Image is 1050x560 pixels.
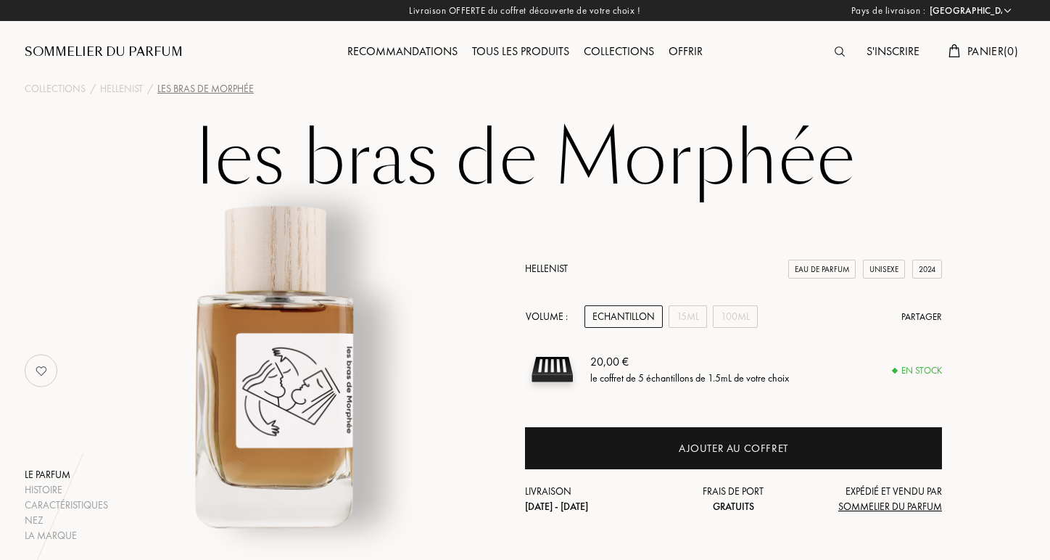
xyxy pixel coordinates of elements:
div: Nez [25,513,108,528]
a: Offrir [661,44,710,59]
div: S'inscrire [859,43,927,62]
a: Collections [576,44,661,59]
div: Offrir [661,43,710,62]
div: 2024 [912,260,942,279]
div: Livraison [525,484,664,514]
div: Volume : [525,305,576,328]
div: Tous les produits [465,43,576,62]
img: arrow_w.png [1002,5,1013,16]
div: / [90,81,96,96]
div: 15mL [669,305,707,328]
span: Gratuits [713,500,754,513]
div: Unisexe [863,260,905,279]
div: Partager [901,310,942,324]
a: Collections [25,81,86,96]
div: le coffret de 5 échantillons de 1.5mL de votre choix [590,371,789,386]
h1: les bras de Morphée [162,119,888,199]
a: Tous les produits [465,44,576,59]
a: Recommandations [340,44,465,59]
a: Sommelier du Parfum [25,44,183,61]
span: Sommelier du Parfum [838,500,942,513]
span: [DATE] - [DATE] [525,500,588,513]
div: / [147,81,153,96]
div: Echantillon [584,305,663,328]
div: Eau de Parfum [788,260,856,279]
div: Histoire [25,482,108,498]
img: no_like_p.png [27,356,56,385]
a: Hellenist [525,262,568,275]
div: 20,00 € [590,353,789,371]
div: En stock [893,363,942,378]
span: Pays de livraison : [851,4,926,18]
div: Ajouter au coffret [679,440,788,457]
div: La marque [25,528,108,543]
img: sample box [525,342,579,397]
img: search_icn.svg [835,46,845,57]
div: 100mL [713,305,758,328]
span: Panier ( 0 ) [967,44,1018,59]
div: Caractéristiques [25,498,108,513]
a: S'inscrire [859,44,927,59]
div: Collections [576,43,661,62]
div: Recommandations [340,43,465,62]
img: cart.svg [948,44,960,57]
img: les bras de Morphée Hellenist [96,184,455,543]
div: Frais de port [664,484,803,514]
div: Expédié et vendu par [803,484,942,514]
a: Hellenist [100,81,143,96]
div: les bras de Morphée [157,81,254,96]
div: Le parfum [25,467,108,482]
